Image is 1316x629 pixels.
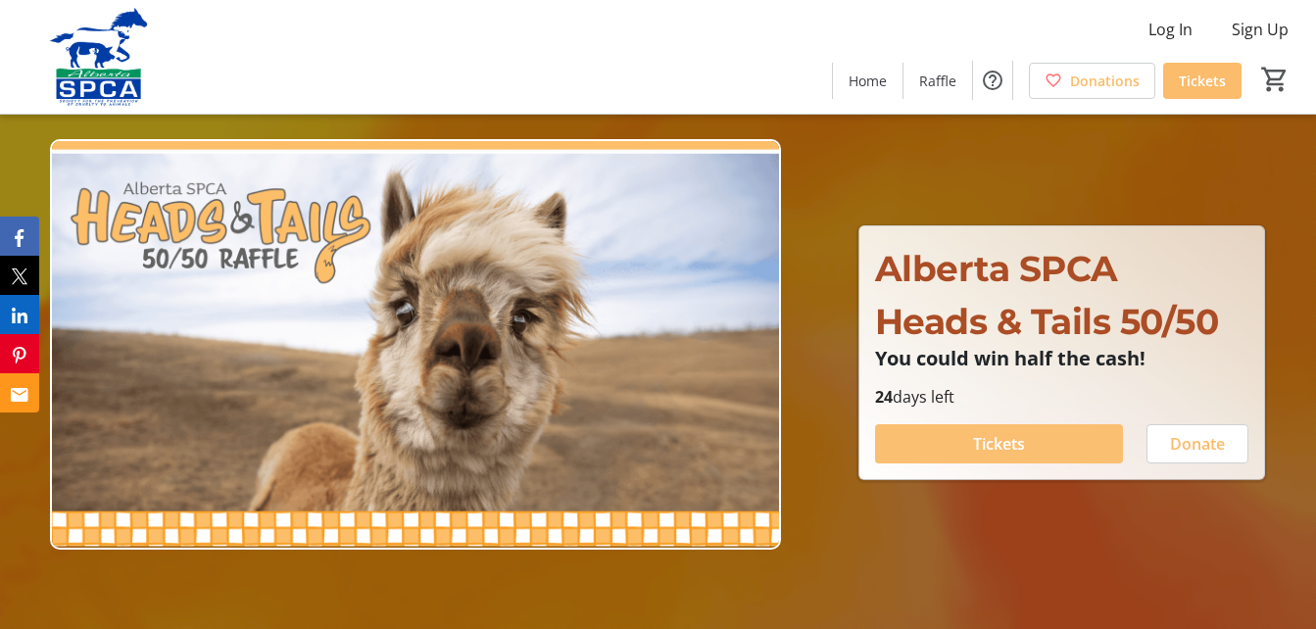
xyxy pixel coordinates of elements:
[1232,18,1289,41] span: Sign Up
[973,432,1025,456] span: Tickets
[1070,71,1140,91] span: Donations
[833,63,902,99] a: Home
[1216,14,1304,45] button: Sign Up
[50,139,780,550] img: Campaign CTA Media Photo
[1257,62,1292,97] button: Cart
[1170,432,1225,456] span: Donate
[875,386,893,408] span: 24
[903,63,972,99] a: Raffle
[1029,63,1155,99] a: Donations
[875,247,1118,290] span: Alberta SPCA
[875,300,1219,343] span: Heads & Tails 50/50
[919,71,956,91] span: Raffle
[1163,63,1242,99] a: Tickets
[875,385,1249,409] p: days left
[875,348,1249,369] p: You could win half the cash!
[849,71,887,91] span: Home
[1146,424,1248,463] button: Donate
[1148,18,1193,41] span: Log In
[1133,14,1208,45] button: Log In
[12,8,186,106] img: Alberta SPCA's Logo
[973,61,1012,100] button: Help
[1179,71,1226,91] span: Tickets
[875,424,1124,463] button: Tickets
